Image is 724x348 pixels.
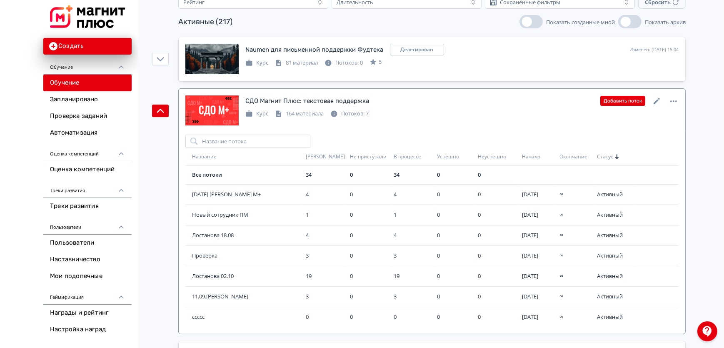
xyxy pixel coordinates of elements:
a: Все потоки [192,171,222,178]
div: Геймификация [43,285,132,305]
div: 34 [394,171,434,179]
span: Название [192,153,217,160]
div: 11 авг. 2025 [522,190,556,199]
span: Новый сотрудник ПМ [192,211,302,219]
div: Пользователи [43,215,132,235]
a: Обучение [43,75,132,91]
div: Потоков: 0 [325,59,363,67]
span: Начало [522,153,540,160]
div: 0 [478,272,519,280]
a: Лостанова 02.10 [192,272,302,280]
div: Не приступали [350,153,390,160]
div: ∞ [559,313,594,321]
div: В процессе [394,153,434,160]
div: 4 [394,231,434,240]
a: [DATE] [PERSON_NAME] М+ [192,190,302,199]
div: Активный [597,190,634,199]
a: Пользователи [43,235,132,251]
a: Мои подопечные [43,268,132,285]
div: 34 [306,171,346,179]
button: Создать [43,38,132,55]
div: СДО Магнит Плюс: текстовая поддержка [245,96,369,106]
div: 0 [437,231,474,240]
img: https://files.teachbase.ru/system/slaveaccount/57082/logo/medium-a49f9104db0309a6d8b85e425808cc30... [50,5,125,28]
div: 18 авг. 2025 [522,231,556,240]
span: 5 [379,58,382,66]
div: Курс [245,110,268,118]
div: Активный [597,252,634,260]
div: 0 [478,190,519,199]
a: Настройка наград [43,321,132,338]
div: ∞ [559,190,594,199]
div: Курс [245,59,268,67]
div: Треки развития [43,178,132,198]
div: 2 окт. 2025 [522,272,556,280]
a: ccccc [192,313,302,321]
span: Окончание [559,153,587,160]
div: 3 окт. 2025 [522,313,556,321]
div: 0 [350,231,390,240]
a: Оценка компетенций [43,161,132,178]
div: 0 [478,211,519,219]
a: Запланировано [43,91,132,108]
div: 0 [437,313,474,321]
div: 3 [306,293,346,301]
div: 0 [437,252,474,260]
div: 0 [437,293,474,301]
div: 3 [394,293,434,301]
div: ∞ [559,231,594,240]
a: Проверка [192,252,302,260]
div: Потоков: 7 [330,110,369,118]
span: Статус [597,153,613,160]
div: Активный [597,313,634,321]
div: 30 сент. 2025 [522,211,556,219]
div: 1 [394,211,434,219]
div: 0 [478,231,519,240]
a: Лостанова 18.08 [192,231,302,240]
a: Автоматизация [43,125,132,141]
div: ∞ [559,211,594,219]
div: Активный [597,231,634,240]
div: 4 [394,190,434,199]
a: 11.09.[PERSON_NAME] [192,293,302,301]
div: Naumen для письменной поддержки Фудтеха [245,45,383,55]
div: 0 [437,211,474,219]
div: Успешно [437,153,474,160]
div: shared [390,44,444,55]
div: Активные (217) [178,16,232,28]
div: 164 материала [275,110,324,118]
div: Изменен: [DATE] 15:04 [629,46,679,53]
div: 1 [306,211,346,219]
div: 0 [478,293,519,301]
div: 0 [437,190,474,199]
div: Активный [597,293,634,301]
div: 0 [350,313,390,321]
div: 0 [350,190,390,199]
div: 4 [306,190,346,199]
div: ∞ [559,272,594,280]
div: ∞ [559,293,594,301]
div: 0 [350,252,390,260]
div: 0 [437,272,474,280]
a: Треки развития [43,198,132,215]
div: [PERSON_NAME] [306,153,346,160]
div: 0 [306,313,346,321]
div: 0 [394,313,434,321]
div: 0 [350,272,390,280]
div: 81 материал [275,59,318,67]
div: 0 [478,252,519,260]
div: Неуспешно [478,153,519,160]
div: 0 [350,293,390,301]
div: Оценка компетенций [43,141,132,161]
a: Проверка заданий [43,108,132,125]
span: Показать созданные мной [546,18,615,26]
div: 3 [394,252,434,260]
div: 19 [394,272,434,280]
div: 0 [478,171,519,179]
